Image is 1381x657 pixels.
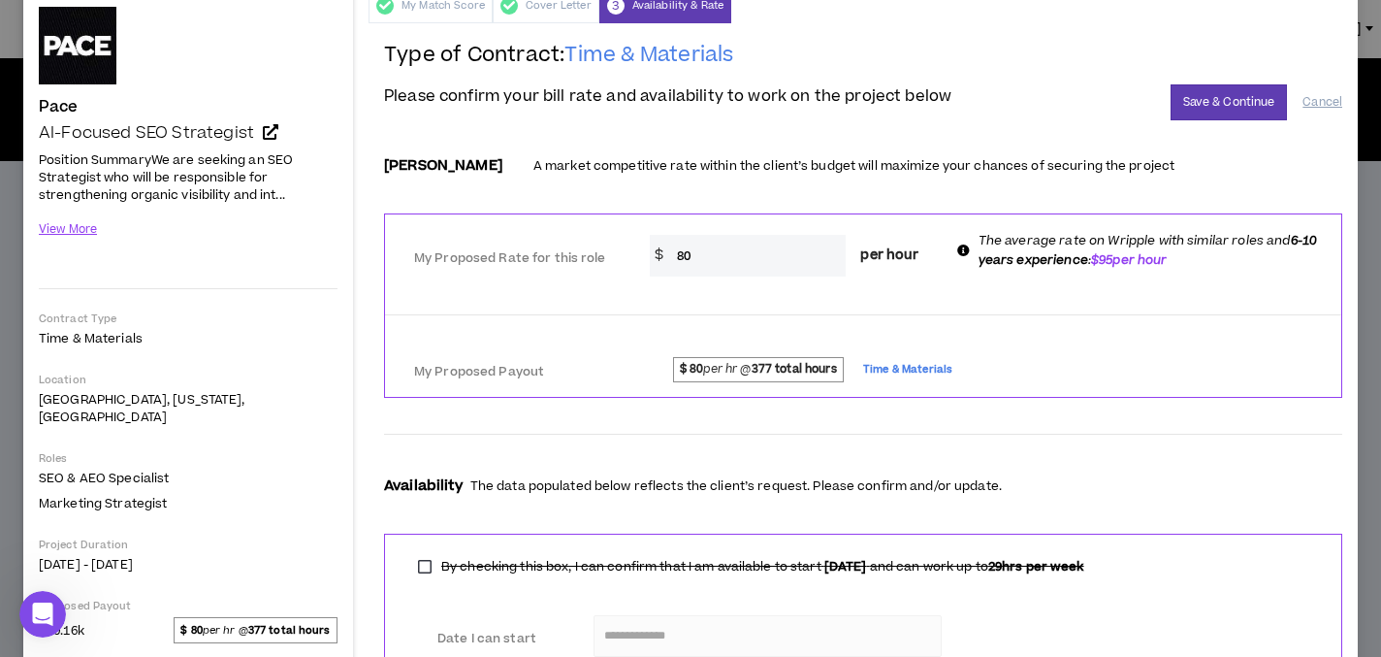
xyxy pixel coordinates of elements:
p: Proposed Payout [39,599,337,613]
label: My Proposed Payout [414,355,595,389]
span: By checking this box, I can confirm that I am available to start and can work up to [441,558,1084,575]
strong: 377 total hours [752,361,837,378]
iframe: Intercom live chat [19,591,66,638]
strong: $ 80 [680,361,704,378]
strong: $ 80 [180,623,202,638]
h4: Pace [39,98,79,115]
span: Time & Materials [863,359,952,380]
span: AI-Focused SEO Strategist [39,121,254,145]
p: Time & Materials [39,330,337,347]
button: Save & Continue [1171,84,1288,120]
p: A market competitive rate within the client’s budget will maximize your chances of securing the p... [533,157,1174,176]
b: 6-10 years experience [979,232,1317,268]
strong: 377 total hours [248,623,331,638]
p: [GEOGRAPHIC_DATA], [US_STATE], [GEOGRAPHIC_DATA] [39,391,337,426]
span: Please confirm your bill rate and availability to work on the project below [384,84,951,108]
p: The data populated below reflects the client’s request. Please confirm and/or update. [470,477,1002,496]
span: $30.16k [39,618,84,641]
button: Cancel [1302,85,1342,119]
span: Time & Materials [564,41,733,69]
p: [DATE] - [DATE] [39,556,337,574]
b: $95 per hour [1091,251,1168,269]
span: Marketing Strategist [39,495,167,512]
b: [DATE] [821,558,870,575]
span: $ [650,235,668,277]
button: View More [39,213,97,246]
p: Position SummaryWe are seeking an SEO Strategist who will be responsible for strengthening organi... [39,149,337,205]
label: My Proposed Rate for this role [414,242,606,276]
span: SEO & AEO Specialist [39,470,169,487]
a: AI-Focused SEO Strategist [39,123,337,143]
label: Date I can start [437,622,549,656]
h2: Type of Contract: [384,42,1342,84]
p: Project Duration [39,538,337,552]
span: per hr @ [174,617,337,642]
p: The average rate on Wripple with similar roles and : [979,232,1324,269]
p: Location [39,373,337,387]
b: 29 hrs per week [988,558,1084,575]
p: Contract Type [39,312,337,326]
h3: Availability [384,478,463,495]
h3: [PERSON_NAME] [384,158,502,175]
span: per hr @ [673,357,845,382]
p: Roles [39,451,337,466]
span: per hour [860,246,918,266]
